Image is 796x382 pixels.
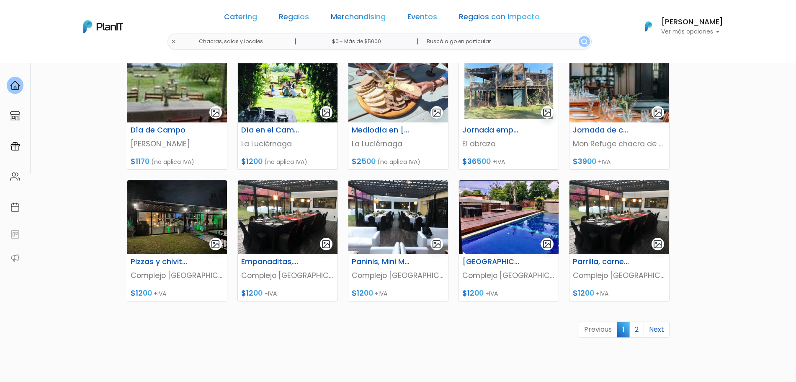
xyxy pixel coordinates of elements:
img: campaigns-02234683943229c281be62815700db0a1741e53638e28bf9629b52c665b00959.svg [10,141,20,151]
h6: Parrilla, carnes y ensaladas [568,257,636,266]
span: (no aplica IVA) [377,158,420,166]
h6: Jornada empresarial [457,126,526,135]
p: Complejo [GEOGRAPHIC_DATA][PERSON_NAME] [352,270,445,281]
a: gallery-light Día en el Campo La Luciérnaga $1200 (no aplica IVA) [237,48,338,170]
span: $1200 [352,288,373,298]
img: PlanIt Logo [639,17,658,36]
img: close-6986928ebcb1d6c9903e3b54e860dbc4d054630f23adef3a32610726dff6a82b.svg [171,39,176,44]
img: search_button-432b6d5273f82d61273b3651a40e1bd1b912527efae98b1b7a1b2c0702e16a8d.svg [581,39,587,45]
h6: Día de Campo [126,126,194,135]
p: Ver más opciones [661,29,723,35]
span: $1200 [573,288,594,298]
a: Next [644,322,670,338]
button: PlanIt Logo [PERSON_NAME] Ver más opciones [634,16,723,37]
h6: Jornada de campo [568,126,636,135]
span: +IVA [598,158,611,166]
p: La Luciérnaga [241,138,334,149]
span: $3900 [573,156,596,166]
span: 1 [617,322,630,337]
span: $2500 [352,156,376,166]
span: +IVA [375,289,387,298]
h6: Empanaditas, Wraps, Revuelto [PERSON_NAME] [236,257,305,266]
span: $36500 [462,156,491,166]
img: gallery-light [211,239,220,249]
a: gallery-light Jornada de campo Mon Refuge chacra de eventos $3900 +IVA [569,48,670,170]
img: marketplace-4ceaa7011d94191e9ded77b95e3339b90024bf715f7c57f8cf31f2d8c509eaba.svg [10,111,20,121]
img: people-662611757002400ad9ed0e3c099ab2801c6687ba6c219adb57efc949bc21e19d.svg [10,172,20,182]
a: Catering [224,13,257,23]
img: gallery-light [542,108,552,117]
img: gallery-light [542,239,552,249]
img: thumb_IMG-20220627-WA0013.jpg [238,49,337,122]
span: $1200 [131,288,152,298]
span: +IVA [154,289,166,298]
img: feedback-78b5a0c8f98aac82b08bfc38622c3050aee476f2c9584af64705fc4e61158814.svg [10,229,20,239]
p: Complejo [GEOGRAPHIC_DATA][PERSON_NAME] [573,270,666,281]
p: La Luciérnaga [352,138,445,149]
span: +IVA [264,289,277,298]
img: partners-52edf745621dab592f3b2c58e3bca9d71375a7ef29c3b500c9f145b62cc070d4.svg [10,253,20,263]
a: gallery-light Paninis, Mini Milanesitas, Papas champi Complejo [GEOGRAPHIC_DATA][PERSON_NAME] $12... [348,180,448,301]
a: gallery-light Parrilla, carnes y ensaladas Complejo [GEOGRAPHIC_DATA][PERSON_NAME] $1200 +IVA [569,180,670,301]
img: calendar-87d922413cdce8b2cf7b7f5f62616a5cf9e4887200fb71536465627b3292af00.svg [10,202,20,212]
img: gallery-light [653,108,662,117]
a: gallery-light Pizzas y chivitos Complejo [GEOGRAPHIC_DATA][PERSON_NAME] $1200 +IVA [127,180,227,301]
img: thumb_WhatsApp_Image_2024-02-05_at_16.37.03.jpg [459,180,559,254]
img: thumb_WhatsApp_Image_2025-08-19_at_19.37.06.jpeg [127,49,227,122]
img: thumb_WhatsApp_Image_2024-02-05_at_16.37.08__1_.jpg [348,180,448,254]
input: Buscá algo en particular.. [420,34,591,50]
a: Eventos [407,13,437,23]
img: gallery-light [653,239,662,249]
h6: Mediodía en [GEOGRAPHIC_DATA] [347,126,415,135]
img: gallery-light [321,239,331,249]
a: Regalos con Impacto [459,13,540,23]
p: Complejo [GEOGRAPHIC_DATA][PERSON_NAME] [131,270,224,281]
a: 2 [629,322,644,338]
img: thumb_WhatsApp_Image_2024-02-05_at_16.37.07.jpg [127,180,227,254]
a: gallery-light Día de Campo [PERSON_NAME] $1170 (no aplica IVA) [127,48,227,170]
h6: Pizzas y chivitos [126,257,194,266]
p: El abrazo [462,138,555,149]
p: | [294,36,296,47]
p: Complejo [GEOGRAPHIC_DATA][PERSON_NAME] [241,270,334,281]
img: gallery-light [211,108,220,117]
img: thumb_WhatsApp_Image_2025-02-05_at_10.38.21.jpeg [569,49,669,122]
a: gallery-light Mediodía en [GEOGRAPHIC_DATA] La Luciérnaga $2500 (no aplica IVA) [348,48,448,170]
img: thumb_IMG-20220627-WA0021.jpg [348,49,448,122]
span: $1200 [462,288,484,298]
p: [PERSON_NAME] [131,138,224,149]
p: | [417,36,419,47]
span: (no aplica IVA) [151,158,194,166]
img: home-e721727adea9d79c4d83392d1f703f7f8bce08238fde08b1acbfd93340b81755.svg [10,81,20,91]
a: gallery-light Empanaditas, Wraps, Revuelto [PERSON_NAME] Complejo [GEOGRAPHIC_DATA][PERSON_NAME] ... [237,180,338,301]
img: gallery-light [432,239,441,249]
img: PlanIt Logo [83,20,123,33]
span: +IVA [596,289,608,298]
a: Regalos [279,13,309,23]
span: $1170 [131,156,149,166]
h6: Paninis, Mini Milanesitas, Papas champi [347,257,415,266]
span: (no aplica IVA) [264,158,307,166]
a: gallery-light Jornada empresarial El abrazo $36500 +IVA [459,48,559,170]
img: gallery-light [321,108,331,117]
a: Merchandising [331,13,386,23]
h6: [PERSON_NAME] [661,18,723,26]
a: gallery-light [GEOGRAPHIC_DATA] Complejo [GEOGRAPHIC_DATA][PERSON_NAME] $1200 +IVA [459,180,559,301]
span: $1200 [241,288,263,298]
span: +IVA [492,158,505,166]
span: +IVA [485,289,498,298]
img: gallery-light [432,108,441,117]
p: Complejo [GEOGRAPHIC_DATA][PERSON_NAME] [462,270,555,281]
img: thumb_WhatsApp_Image_2024-02-05_at_16.40.11__1_.jpeg [569,180,669,254]
img: thumb_Captura_de_pantalla_2023-03-28_105213.jpg [459,49,559,122]
h6: [GEOGRAPHIC_DATA] [457,257,526,266]
h6: Día en el Campo [236,126,305,135]
span: $1200 [241,156,263,166]
img: thumb_WhatsApp_Image_2024-02-05_at_16.40.11__1_.jpeg [238,180,337,254]
p: Mon Refuge chacra de eventos [573,138,666,149]
div: ¿Necesitás ayuda? [43,8,121,24]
